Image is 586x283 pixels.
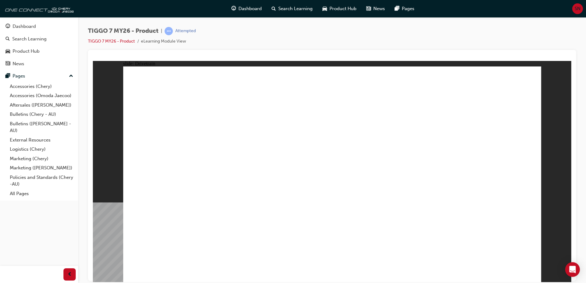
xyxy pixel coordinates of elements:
[2,70,76,82] button: Pages
[13,48,40,55] div: Product Hub
[13,73,25,80] div: Pages
[278,5,313,12] span: Search Learning
[88,39,135,44] a: TIGGO 7 MY26 - Product
[395,5,399,13] span: pages-icon
[175,28,196,34] div: Attempted
[7,135,76,145] a: External Resources
[361,2,390,15] a: news-iconNews
[69,72,73,80] span: up-icon
[390,2,419,15] a: pages-iconPages
[272,5,276,13] span: search-icon
[373,5,385,12] span: News
[6,24,10,29] span: guage-icon
[6,49,10,54] span: car-icon
[7,91,76,100] a: Accessories (Omoda Jaecoo)
[231,5,236,13] span: guage-icon
[7,173,76,189] a: Policies and Standards (Chery -AU)
[7,145,76,154] a: Logistics (Chery)
[7,110,76,119] a: Bulletins (Chery - AU)
[572,3,583,14] button: SN
[238,5,262,12] span: Dashboard
[2,20,76,70] button: DashboardSearch LearningProduct HubNews
[161,28,162,35] span: |
[318,2,361,15] a: car-iconProduct Hub
[6,36,10,42] span: search-icon
[7,154,76,164] a: Marketing (Chery)
[2,46,76,57] a: Product Hub
[3,2,74,15] img: oneconnect
[2,58,76,70] a: News
[267,2,318,15] a: search-iconSearch Learning
[226,2,267,15] a: guage-iconDashboard
[13,60,24,67] div: News
[13,23,36,30] div: Dashboard
[88,28,158,35] span: TIGGO 7 MY26 - Product
[2,21,76,32] a: Dashboard
[7,100,76,110] a: Aftersales ([PERSON_NAME])
[12,36,47,43] div: Search Learning
[141,38,186,45] li: eLearning Module View
[322,5,327,13] span: car-icon
[7,189,76,198] a: All Pages
[67,271,72,278] span: prev-icon
[565,262,580,277] div: Open Intercom Messenger
[7,119,76,135] a: Bulletins ([PERSON_NAME] - AU)
[6,61,10,67] span: news-icon
[575,5,580,12] span: SN
[2,33,76,45] a: Search Learning
[7,163,76,173] a: Marketing ([PERSON_NAME])
[7,82,76,91] a: Accessories (Chery)
[402,5,414,12] span: Pages
[165,27,173,35] span: learningRecordVerb_ATTEMPT-icon
[366,5,371,13] span: news-icon
[329,5,356,12] span: Product Hub
[6,74,10,79] span: pages-icon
